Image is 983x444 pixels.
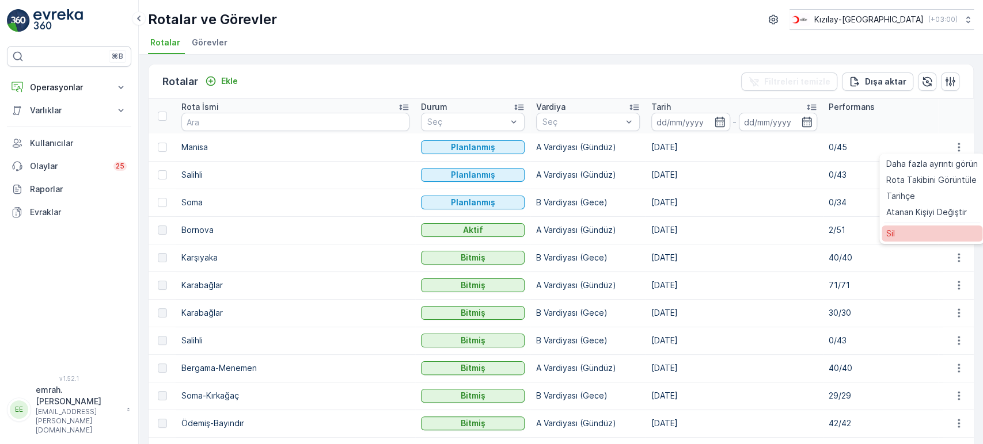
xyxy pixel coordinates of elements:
p: 42/42 [829,418,932,429]
p: 0/43 [829,169,932,181]
input: Ara [181,113,409,131]
p: Dışa aktar [865,76,906,87]
p: Salihli [181,169,409,181]
td: [DATE] [646,327,823,354]
img: k%C4%B1z%C4%B1lay_jywRncg.png [790,13,810,26]
p: 30/30 [829,307,932,319]
p: B Vardiyası (Gece) [536,307,640,319]
button: Bitmiş [421,361,525,375]
p: Vardiya [536,101,565,113]
p: Kullanıcılar [30,137,127,149]
p: B Vardiyası (Gece) [536,335,640,346]
span: v 1.52.1 [7,375,131,382]
td: [DATE] [646,409,823,437]
p: Olaylar [30,160,107,172]
span: Görevler [192,37,227,48]
p: A Vardiyası (Gündüz) [536,362,640,374]
p: 40/40 [829,362,932,374]
div: Toggle Row Selected [158,281,167,290]
div: Toggle Row Selected [158,419,167,428]
p: B Vardiyası (Gece) [536,197,640,208]
p: Tarih [651,101,671,113]
p: Performans [829,101,875,113]
button: Planlanmış [421,140,525,154]
p: A Vardiyası (Gündüz) [536,224,640,236]
p: Ekle [221,75,238,87]
p: A Vardiyası (Gündüz) [536,169,640,181]
p: Bornova [181,224,409,236]
p: 25 [116,162,124,171]
p: - [732,115,737,129]
td: [DATE] [646,382,823,409]
button: Bitmiş [421,334,525,347]
div: Toggle Row Selected [158,336,167,345]
td: [DATE] [646,133,823,161]
button: Varlıklar [7,99,131,122]
p: Planlanmış [451,169,495,181]
button: Planlanmış [421,196,525,209]
p: Filtreleri temizle [764,76,830,87]
p: Karabağlar [181,307,409,319]
p: 2/51 [829,224,932,236]
p: Rotalar [162,74,198,90]
p: 0/34 [829,197,932,208]
p: ⌘B [112,52,123,61]
p: Seç [542,116,622,128]
span: Rota Takibini Görüntüle [886,174,977,186]
div: Toggle Row Selected [158,225,167,235]
input: dd/mm/yyyy [651,113,730,131]
div: Toggle Row Selected [158,198,167,207]
p: Karabağlar [181,280,409,291]
p: 0/43 [829,335,932,346]
a: Evraklar [7,201,131,224]
div: Toggle Row Selected [158,143,167,152]
td: [DATE] [646,161,823,189]
p: Bitmiş [461,252,485,263]
button: Dışa aktar [842,72,913,91]
button: Filtreleri temizle [741,72,837,91]
p: Durum [421,101,447,113]
p: B Vardiyası (Gece) [536,252,640,263]
p: Rota İsmi [181,101,219,113]
p: Bitmiş [461,418,485,429]
p: Kızılay-[GEOGRAPHIC_DATA] [814,14,924,25]
div: Toggle Row Selected [158,170,167,179]
p: [EMAIL_ADDRESS][PERSON_NAME][DOMAIN_NAME] [36,407,121,435]
p: Aktif [463,224,483,236]
td: [DATE] [646,299,823,327]
span: Sil [886,228,895,239]
p: Varlıklar [30,105,108,116]
button: Aktif [421,223,525,237]
div: Toggle Row Selected [158,308,167,317]
p: Karşıyaka [181,252,409,263]
p: 0/45 [829,141,932,153]
p: Planlanmış [451,141,495,153]
td: [DATE] [646,244,823,271]
p: 40/40 [829,252,932,263]
p: Bitmiş [461,362,485,374]
a: Rota Takibini Görüntüle [882,172,982,188]
span: Atanan Kişiyi Değiştir [886,206,967,218]
p: Bitmiş [461,280,485,291]
a: Olaylar25 [7,155,131,178]
div: EE [10,400,28,419]
td: [DATE] [646,354,823,382]
button: Bitmiş [421,278,525,292]
p: Salihli [181,335,409,346]
p: emrah.[PERSON_NAME] [36,384,121,407]
p: Bitmiş [461,335,485,346]
p: Soma [181,197,409,208]
span: Tarihçe [886,190,915,202]
a: Kullanıcılar [7,132,131,155]
p: Manisa [181,141,409,153]
button: Bitmiş [421,251,525,265]
p: Bergama-Menemen [181,362,409,374]
p: A Vardiyası (Gündüz) [536,141,640,153]
button: Bitmiş [421,389,525,403]
input: dd/mm/yyyy [739,113,818,131]
p: Seç [427,116,507,128]
button: Ekle [200,74,242,88]
div: Toggle Row Selected [158,391,167,400]
button: EEemrah.[PERSON_NAME][EMAIL_ADDRESS][PERSON_NAME][DOMAIN_NAME] [7,384,131,435]
span: Rotalar [150,37,180,48]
